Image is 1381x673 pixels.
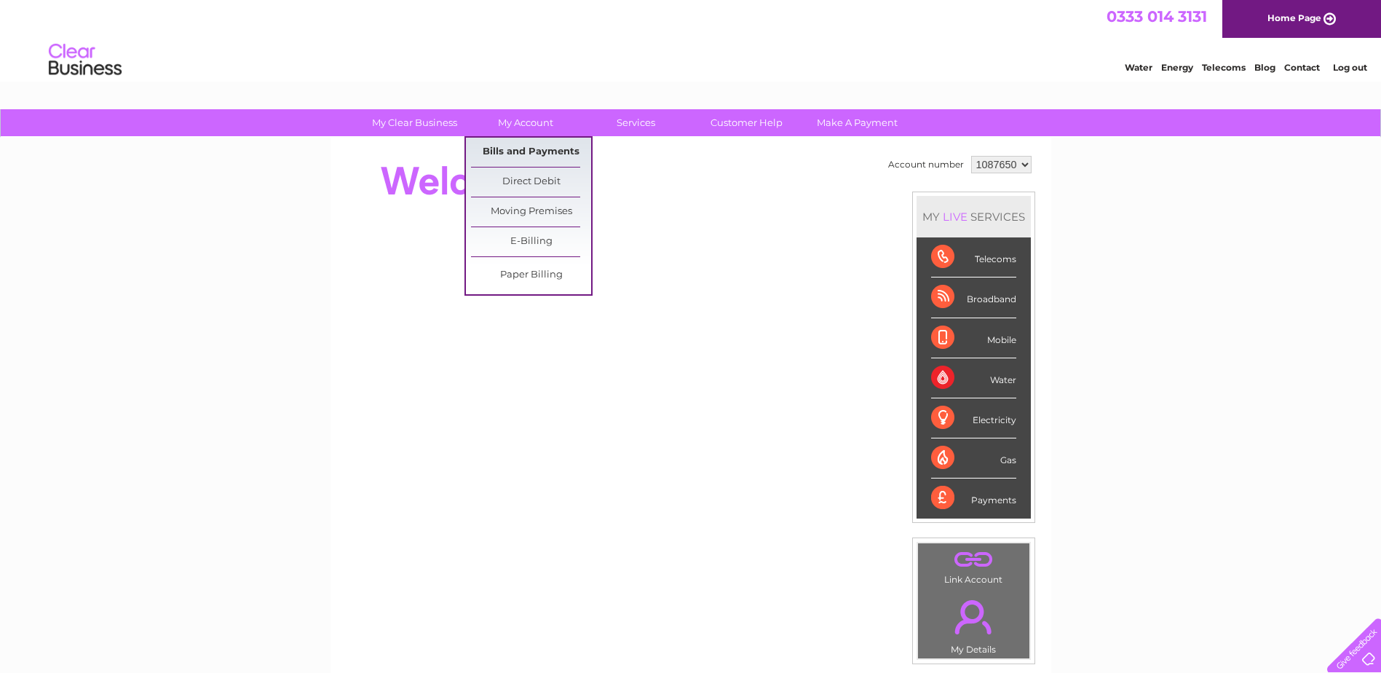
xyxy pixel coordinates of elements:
[471,138,591,167] a: Bills and Payments
[917,196,1031,237] div: MY SERVICES
[940,210,970,224] div: LIVE
[347,8,1035,71] div: Clear Business is a trading name of Verastar Limited (registered in [GEOGRAPHIC_DATA] No. 3667643...
[48,38,122,82] img: logo.png
[1333,62,1367,73] a: Log out
[1284,62,1320,73] a: Contact
[471,227,591,256] a: E-Billing
[917,543,1030,589] td: Link Account
[1202,62,1246,73] a: Telecoms
[931,358,1016,398] div: Water
[917,588,1030,659] td: My Details
[1107,7,1207,25] a: 0333 014 3131
[1254,62,1275,73] a: Blog
[922,591,1026,642] a: .
[922,547,1026,572] a: .
[471,197,591,227] a: Moving Premises
[931,398,1016,438] div: Electricity
[471,168,591,197] a: Direct Debit
[931,438,1016,479] div: Gas
[931,278,1016,318] div: Broadband
[686,109,807,136] a: Customer Help
[471,261,591,290] a: Paper Billing
[355,109,475,136] a: My Clear Business
[465,109,585,136] a: My Account
[576,109,696,136] a: Services
[797,109,917,136] a: Make A Payment
[931,479,1016,518] div: Payments
[1161,62,1193,73] a: Energy
[931,237,1016,278] div: Telecoms
[1125,62,1152,73] a: Water
[931,318,1016,358] div: Mobile
[885,152,968,177] td: Account number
